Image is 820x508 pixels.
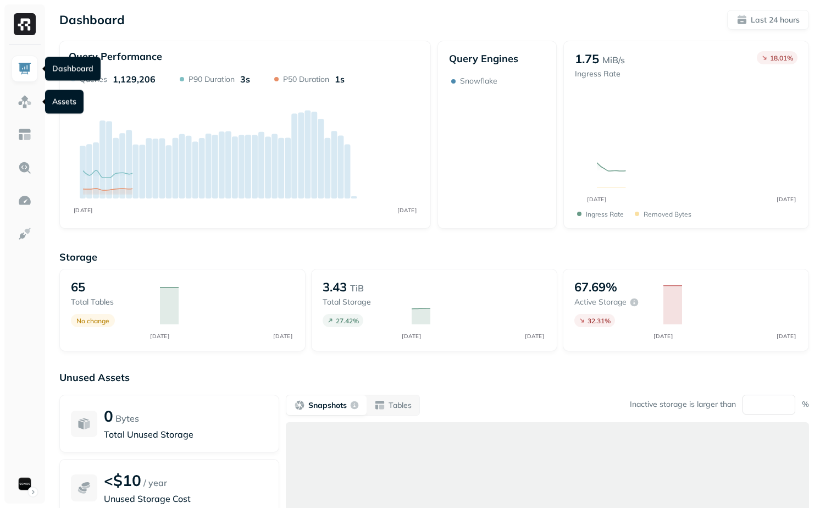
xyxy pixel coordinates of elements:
[18,128,32,142] img: Asset Explorer
[575,51,599,67] p: 1.75
[777,196,796,202] tspan: [DATE]
[770,54,793,62] p: 18.01 %
[588,317,611,325] p: 32.31 %
[143,476,167,489] p: / year
[18,62,32,76] img: Dashboard
[59,251,809,263] p: Storage
[630,399,736,410] p: Inactive storage is larger than
[308,400,347,411] p: Snapshots
[151,333,170,339] tspan: [DATE]
[727,10,809,30] button: Last 24 hours
[104,406,113,426] p: 0
[335,74,345,85] p: 1s
[104,492,268,505] p: Unused Storage Cost
[751,15,800,25] p: Last 24 hours
[45,57,101,81] div: Dashboard
[18,95,32,109] img: Assets
[777,333,796,339] tspan: [DATE]
[323,279,347,295] p: 3.43
[18,161,32,175] img: Query Explorer
[654,333,673,339] tspan: [DATE]
[18,194,32,208] img: Optimization
[588,196,607,202] tspan: [DATE]
[14,13,36,35] img: Ryft
[104,471,141,490] p: <$10
[336,317,359,325] p: 27.42 %
[59,12,125,27] p: Dashboard
[644,210,691,218] p: Removed bytes
[45,90,84,114] div: Assets
[449,52,545,65] p: Query Engines
[274,333,293,339] tspan: [DATE]
[71,297,149,307] p: Total tables
[240,74,250,85] p: 3s
[115,412,139,425] p: Bytes
[74,207,93,214] tspan: [DATE]
[59,371,809,384] p: Unused Assets
[586,210,624,218] p: Ingress Rate
[113,74,156,85] p: 1,129,206
[402,333,422,339] tspan: [DATE]
[389,400,412,411] p: Tables
[71,279,85,295] p: 65
[323,297,401,307] p: Total storage
[575,69,625,79] p: Ingress Rate
[17,476,32,492] img: Sonos
[802,399,809,410] p: %
[460,76,497,86] p: Snowflake
[69,50,162,63] p: Query Performance
[350,281,364,295] p: TiB
[104,428,268,441] p: Total Unused Storage
[18,227,32,241] img: Integrations
[574,279,617,295] p: 67.69%
[189,74,235,85] p: P90 Duration
[397,207,417,214] tspan: [DATE]
[574,297,627,307] p: Active storage
[76,317,109,325] p: No change
[602,53,625,67] p: MiB/s
[283,74,329,85] p: P50 Duration
[525,333,545,339] tspan: [DATE]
